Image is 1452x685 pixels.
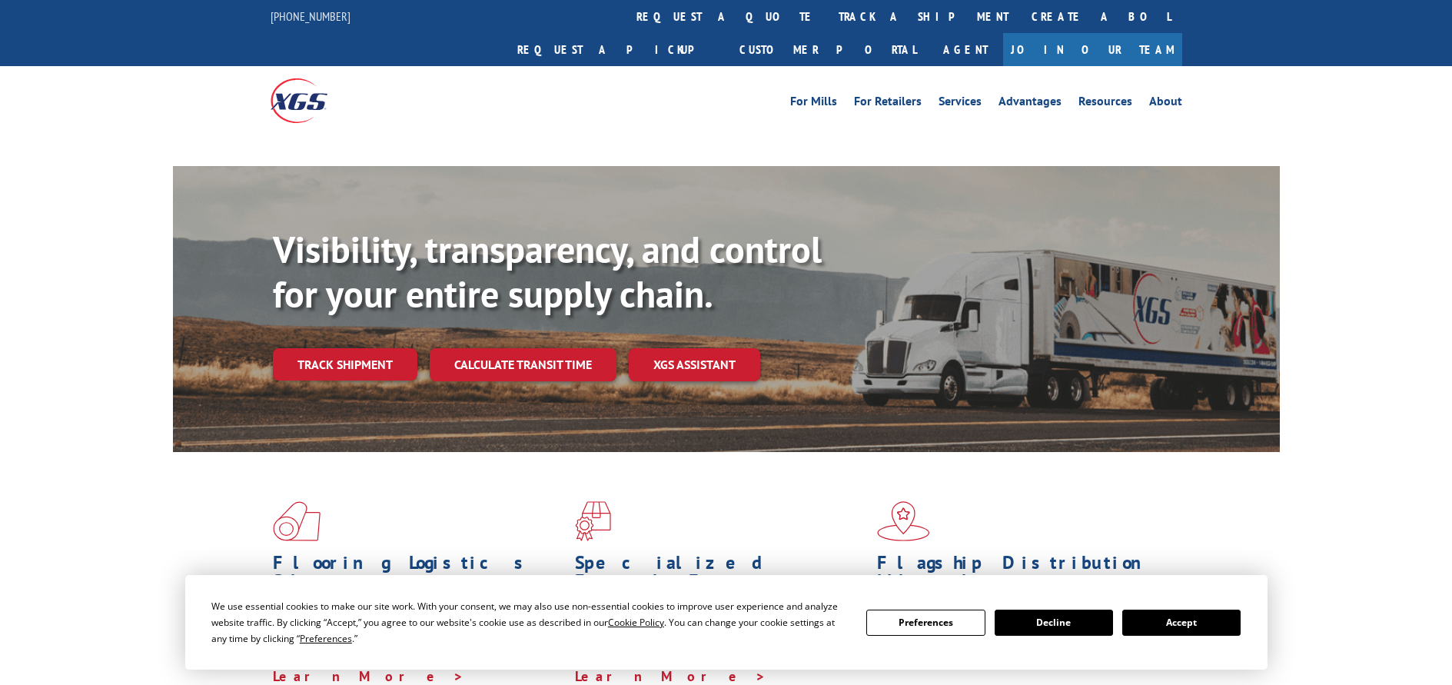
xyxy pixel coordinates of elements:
[273,225,822,318] b: Visibility, transparency, and control for your entire supply chain.
[185,575,1268,670] div: Cookie Consent Prompt
[728,33,928,66] a: Customer Portal
[790,95,837,112] a: For Mills
[928,33,1003,66] a: Agent
[211,598,848,647] div: We use essential cookies to make our site work. With your consent, we may also use non-essential ...
[271,8,351,24] a: [PHONE_NUMBER]
[273,501,321,541] img: xgs-icon-total-supply-chain-intelligence-red
[273,554,563,598] h1: Flooring Logistics Solutions
[854,95,922,112] a: For Retailers
[1149,95,1182,112] a: About
[273,348,417,381] a: Track shipment
[575,501,611,541] img: xgs-icon-focused-on-flooring-red
[608,616,664,629] span: Cookie Policy
[1078,95,1132,112] a: Resources
[1122,610,1241,636] button: Accept
[877,501,930,541] img: xgs-icon-flagship-distribution-model-red
[629,348,760,381] a: XGS ASSISTANT
[866,610,985,636] button: Preferences
[877,554,1168,598] h1: Flagship Distribution Model
[300,632,352,645] span: Preferences
[995,610,1113,636] button: Decline
[575,667,766,685] a: Learn More >
[1003,33,1182,66] a: Join Our Team
[998,95,1062,112] a: Advantages
[575,554,866,598] h1: Specialized Freight Experts
[273,667,464,685] a: Learn More >
[506,33,728,66] a: Request a pickup
[430,348,616,381] a: Calculate transit time
[939,95,982,112] a: Services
